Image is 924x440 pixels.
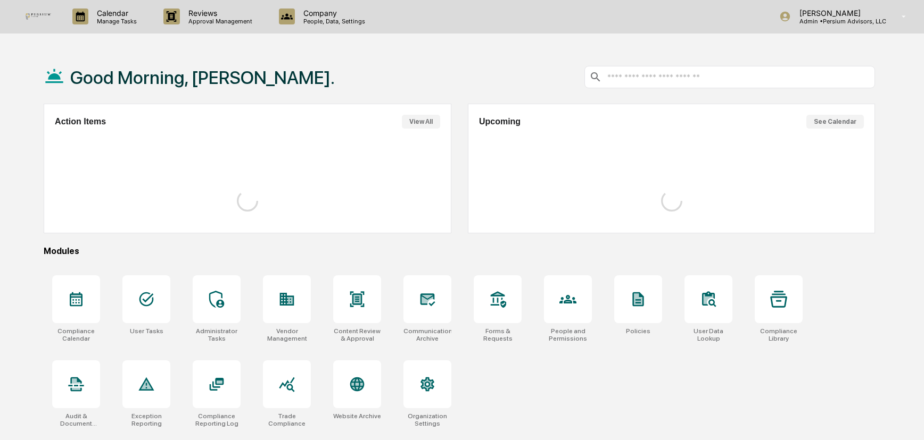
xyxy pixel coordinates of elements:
h2: Action Items [55,117,106,126]
div: Administrator Tasks [193,327,241,342]
p: Calendar [88,9,142,18]
p: People, Data, Settings [295,18,370,25]
div: People and Permissions [544,327,592,342]
div: Compliance Reporting Log [193,412,241,427]
div: Modules [44,246,875,256]
div: Forms & Requests [474,327,522,342]
h2: Upcoming [479,117,521,126]
div: Policies [626,327,650,335]
p: Manage Tasks [88,18,142,25]
div: Trade Compliance [263,412,311,427]
p: [PERSON_NAME] [791,9,886,18]
div: User Data Lookup [684,327,732,342]
div: Content Review & Approval [333,327,381,342]
div: Compliance Library [755,327,803,342]
div: Vendor Management [263,327,311,342]
h1: Good Morning, [PERSON_NAME]. [70,67,335,88]
p: Approval Management [180,18,258,25]
div: Compliance Calendar [52,327,100,342]
p: Admin • Persium Advisors, LLC [791,18,886,25]
div: User Tasks [130,327,163,335]
button: See Calendar [806,115,864,129]
div: Audit & Document Logs [52,412,100,427]
div: Organization Settings [403,412,451,427]
div: Exception Reporting [122,412,170,427]
p: Company [295,9,370,18]
div: Communications Archive [403,327,451,342]
button: View All [402,115,440,129]
p: Reviews [180,9,258,18]
img: logo [26,13,51,20]
div: Website Archive [333,412,381,420]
